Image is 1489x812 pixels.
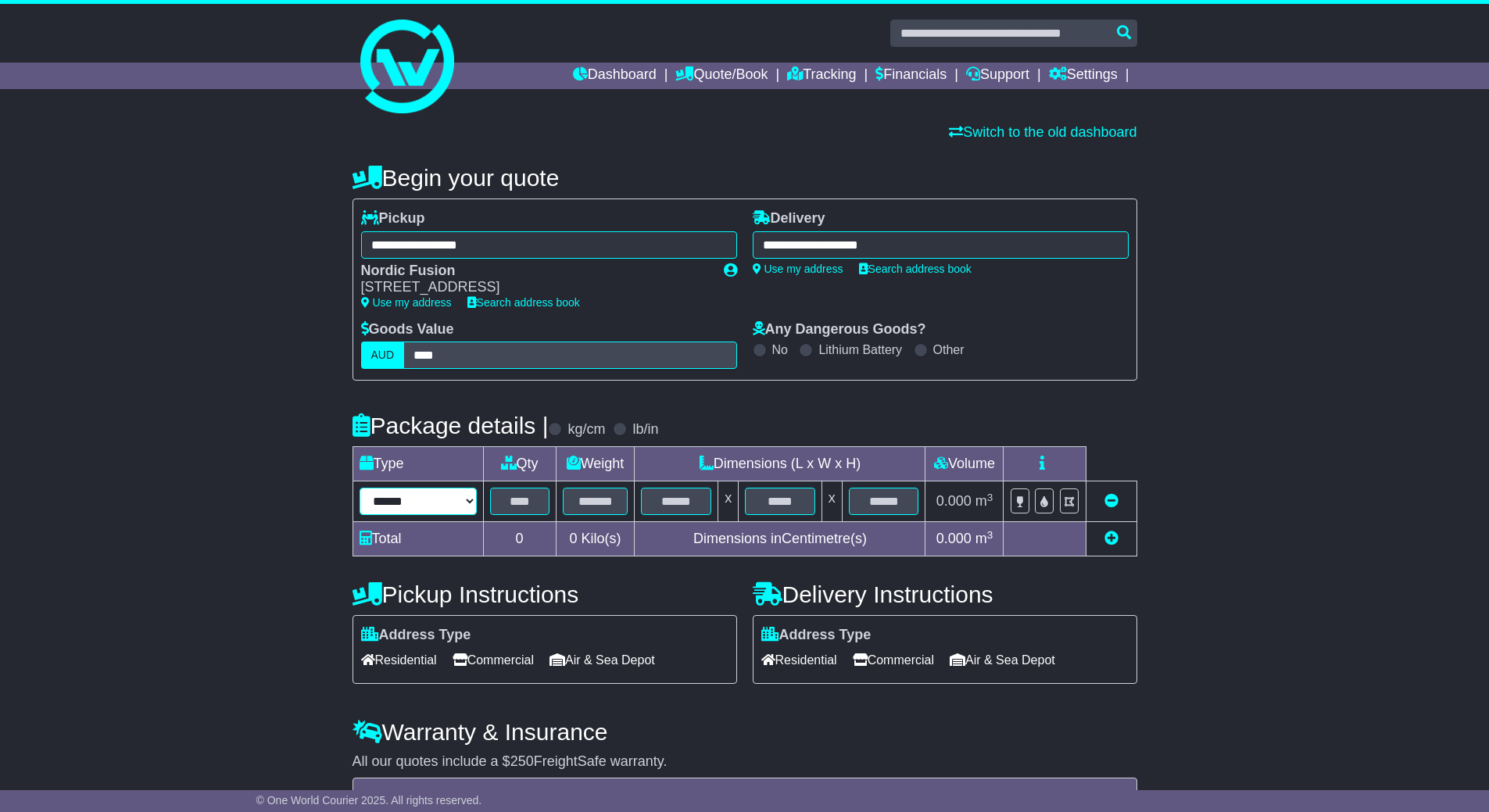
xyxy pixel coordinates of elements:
span: 0.000 [936,531,972,546]
a: Use my address [361,296,452,309]
td: Type [353,447,483,481]
a: Switch to the old dashboard [949,124,1136,140]
span: m [975,531,993,546]
a: Search address book [467,296,580,309]
label: Goods Value [361,321,454,338]
label: Address Type [361,627,471,644]
span: 250 [510,753,534,769]
a: Financials [875,63,947,89]
a: Search address book [859,263,972,275]
td: Qty [483,447,556,481]
span: Commercial [453,648,534,672]
a: Use my address [753,263,843,275]
td: Dimensions in Centimetre(s) [635,522,925,556]
h4: Pickup Instructions [353,581,737,607]
td: Volume [925,447,1004,481]
span: Commercial [853,648,934,672]
h4: Warranty & Insurance [353,719,1137,745]
a: Dashboard [573,63,657,89]
div: [STREET_ADDRESS] [361,279,708,296]
td: Dimensions (L x W x H) [635,447,925,481]
a: Settings [1049,63,1118,89]
span: 0 [569,531,577,546]
label: Delivery [753,210,825,227]
label: Address Type [761,627,872,644]
label: lb/in [632,421,658,438]
span: Residential [761,648,837,672]
span: Residential [361,648,437,672]
td: x [821,481,842,522]
a: Tracking [787,63,856,89]
sup: 3 [987,529,993,541]
a: Add new item [1104,531,1119,546]
td: Weight [556,447,635,481]
label: Lithium Battery [818,342,902,357]
label: Other [933,342,965,357]
label: Pickup [361,210,425,227]
td: Total [353,522,483,556]
label: Any Dangerous Goods? [753,321,926,338]
div: Nordic Fusion [361,263,708,280]
td: 0 [483,522,556,556]
label: kg/cm [567,421,605,438]
a: Support [966,63,1029,89]
a: Remove this item [1104,493,1119,509]
h4: Delivery Instructions [753,581,1137,607]
span: © One World Courier 2025. All rights reserved. [256,794,482,807]
td: Kilo(s) [556,522,635,556]
span: m [975,493,993,509]
span: Air & Sea Depot [549,648,655,672]
label: No [772,342,788,357]
span: Air & Sea Depot [950,648,1055,672]
label: AUD [361,342,405,369]
td: x [718,481,739,522]
h4: Package details | [353,413,549,438]
sup: 3 [987,492,993,503]
div: All our quotes include a $ FreightSafe warranty. [353,753,1137,771]
span: 0.000 [936,493,972,509]
a: Quote/Book [675,63,768,89]
h4: Begin your quote [353,165,1137,191]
